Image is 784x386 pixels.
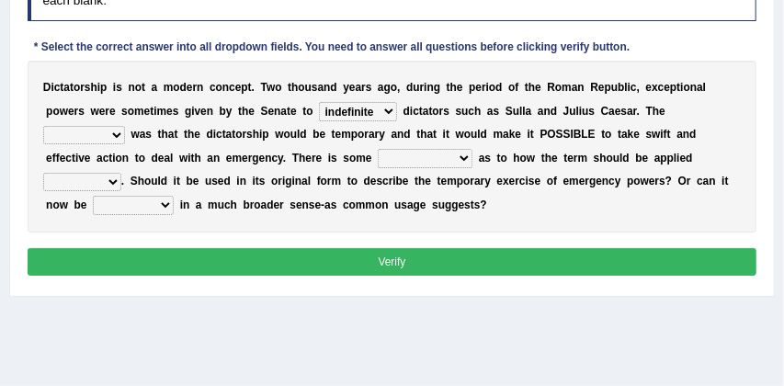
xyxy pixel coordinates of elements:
b: r [243,128,247,141]
b: t [72,152,75,165]
b: a [63,81,70,94]
b: h [242,105,248,118]
b: o [235,128,242,141]
b: y [278,152,283,165]
b: c [469,105,475,118]
b: r [375,128,380,141]
b: w [131,128,140,141]
b: x [652,81,658,94]
b: t [416,128,420,141]
b: e [615,105,621,118]
b: a [207,152,213,165]
b: s [145,128,152,141]
b: d [689,128,696,141]
b: o [216,81,222,94]
b: t [248,81,252,94]
b: c [229,81,235,94]
b: E [588,128,596,141]
b: i [259,128,262,141]
b: s [246,128,253,141]
b: u [611,81,618,94]
b: u [305,81,312,94]
b: n [544,105,551,118]
b: w [456,128,464,141]
b: o [684,81,690,94]
b: a [378,81,384,94]
div: * Select the correct answer into all dropdown fields. You need to answer all questions before cli... [28,40,637,57]
b: s [494,105,500,118]
b: h [90,81,97,94]
b: o [306,105,312,118]
b: d [180,81,187,94]
b: a [165,152,171,165]
b: s [85,81,91,94]
b: w [652,128,660,141]
b: i [661,128,664,141]
b: n [274,105,280,118]
b: d [481,128,487,141]
b: s [343,152,349,165]
b: e [316,152,323,165]
b: o [605,128,611,141]
b: n [128,81,134,94]
b: e [268,105,275,118]
b: t [667,128,671,141]
b: g [384,81,391,94]
b: w [179,152,187,165]
b: e [99,105,106,118]
b: i [680,81,683,94]
b: y [343,81,349,94]
b: r [420,81,425,94]
b: s [366,81,372,94]
b: f [52,152,56,165]
b: n [122,152,129,165]
b: e [259,152,266,165]
b: r [482,81,486,94]
b: l [576,105,579,118]
b: i [113,81,116,94]
b: a [526,105,532,118]
b: c [413,105,419,118]
b: f [664,128,667,141]
b: t [332,128,335,141]
b: , [637,81,640,94]
b: t [288,81,291,94]
b: i [528,128,530,141]
b: i [97,81,100,94]
b: o [135,81,142,94]
b: n [265,152,271,165]
b: a [487,105,494,118]
b: a [318,81,324,94]
b: n [222,81,229,94]
b: m [134,105,144,118]
b: s [312,81,318,94]
b: t [447,81,450,94]
b: a [503,128,509,141]
b: h [162,128,168,141]
b: t [676,81,680,94]
b: d [300,128,306,141]
b: n [690,81,697,94]
b: R [590,81,598,94]
b: a [427,128,434,141]
b: f [515,81,518,94]
b: a [280,105,287,118]
b: e [349,81,356,94]
b: e [633,128,640,141]
b: D [43,81,51,94]
b: e [242,152,248,165]
b: e [335,128,342,141]
b: o [173,81,179,94]
b: o [52,105,59,118]
b: l [170,152,173,165]
b: t [525,81,528,94]
b: . [283,152,286,165]
b: e [457,81,463,94]
b: s [78,105,85,118]
b: t [191,152,195,165]
b: r [364,128,369,141]
b: t [232,128,235,141]
b: S [556,128,563,141]
b: s [646,128,653,141]
b: s [331,152,337,165]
